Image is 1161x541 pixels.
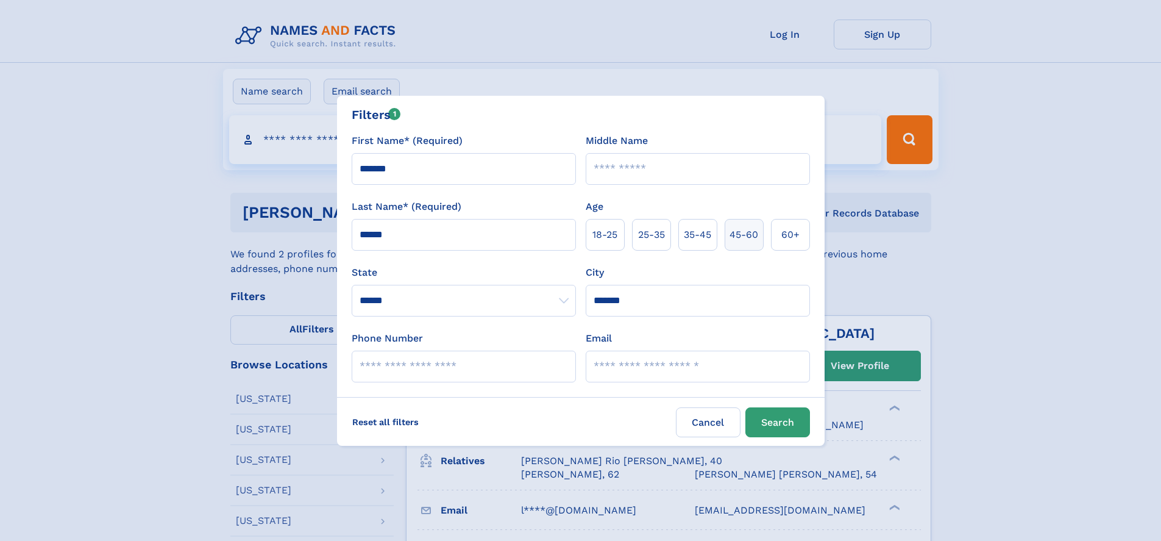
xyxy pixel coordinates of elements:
[684,228,711,242] span: 35‑45
[586,331,612,346] label: Email
[730,228,758,242] span: 45‑60
[586,265,604,280] label: City
[352,106,401,124] div: Filters
[676,407,740,437] label: Cancel
[352,199,461,214] label: Last Name* (Required)
[745,407,810,437] button: Search
[638,228,665,242] span: 25‑35
[781,228,800,242] span: 60+
[344,407,427,437] label: Reset all filters
[592,228,617,242] span: 18‑25
[352,265,576,280] label: State
[352,331,423,346] label: Phone Number
[586,199,603,214] label: Age
[352,134,463,148] label: First Name* (Required)
[586,134,648,148] label: Middle Name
